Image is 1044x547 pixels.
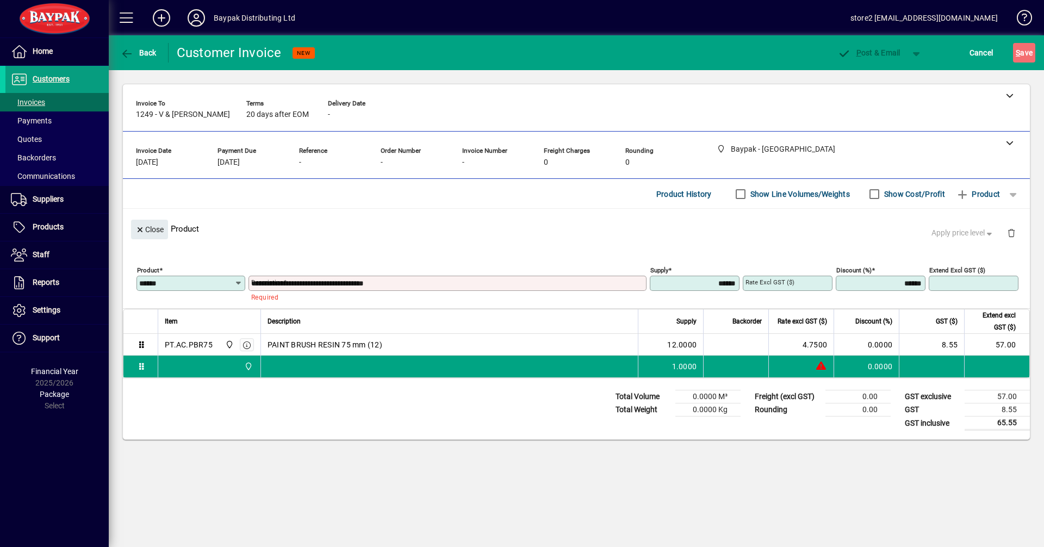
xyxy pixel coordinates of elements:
[825,403,891,417] td: 0.00
[251,291,638,302] mat-error: Required
[40,390,69,399] span: Package
[967,43,996,63] button: Cancel
[222,339,235,351] span: Baypak - Onekawa
[732,315,762,327] span: Backorder
[931,227,995,239] span: Apply price level
[625,158,630,167] span: 0
[836,266,872,274] mat-label: Discount (%)
[927,223,999,243] button: Apply price level
[5,93,109,111] a: Invoices
[117,43,159,63] button: Back
[964,334,1029,356] td: 57.00
[1013,43,1035,63] button: Save
[120,48,157,57] span: Back
[676,315,697,327] span: Supply
[745,278,794,286] mat-label: Rate excl GST ($)
[544,158,548,167] span: 0
[998,228,1024,238] app-page-header-button: Delete
[775,339,827,350] div: 4.7500
[825,390,891,403] td: 0.00
[123,209,1030,248] div: Product
[965,390,1030,403] td: 57.00
[11,135,42,144] span: Quotes
[135,221,164,239] span: Close
[137,266,159,274] mat-label: Product
[268,315,301,327] span: Description
[177,44,282,61] div: Customer Invoice
[5,241,109,269] a: Staff
[834,356,899,377] td: 0.0000
[128,224,171,234] app-page-header-button: Close
[11,153,56,162] span: Backorders
[136,158,158,167] span: [DATE]
[675,390,741,403] td: 0.0000 M³
[899,334,964,356] td: 8.55
[136,110,230,119] span: 1249 - V & [PERSON_NAME]
[297,49,310,57] span: NEW
[672,361,697,372] span: 1.0000
[5,167,109,185] a: Communications
[748,189,850,200] label: Show Line Volumes/Weights
[5,214,109,241] a: Products
[33,74,70,83] span: Customers
[251,278,283,286] mat-label: Description
[33,306,60,314] span: Settings
[31,367,78,376] span: Financial Year
[5,38,109,65] a: Home
[855,315,892,327] span: Discount (%)
[675,403,741,417] td: 0.0000 Kg
[749,390,825,403] td: Freight (excl GST)
[899,403,965,417] td: GST
[11,172,75,181] span: Communications
[610,390,675,403] td: Total Volume
[131,220,168,239] button: Close
[850,9,998,27] div: store2 [EMAIL_ADDRESS][DOMAIN_NAME]
[246,110,309,119] span: 20 days after EOM
[33,333,60,342] span: Support
[899,390,965,403] td: GST exclusive
[778,315,827,327] span: Rate excl GST ($)
[834,334,899,356] td: 0.0000
[33,195,64,203] span: Suppliers
[328,110,330,119] span: -
[1009,2,1030,38] a: Knowledge Base
[11,98,45,107] span: Invoices
[5,111,109,130] a: Payments
[998,220,1024,246] button: Delete
[837,48,900,57] span: ost & Email
[165,339,213,350] div: PT.AC.PBR75
[11,116,52,125] span: Payments
[929,266,985,274] mat-label: Extend excl GST ($)
[656,185,712,203] span: Product History
[268,339,382,350] span: PAINT BRUSH RESIN 75 mm (12)
[1016,44,1033,61] span: ave
[33,222,64,231] span: Products
[33,47,53,55] span: Home
[610,403,675,417] td: Total Weight
[936,315,958,327] span: GST ($)
[5,148,109,167] a: Backorders
[882,189,945,200] label: Show Cost/Profit
[33,250,49,259] span: Staff
[965,403,1030,417] td: 8.55
[899,417,965,430] td: GST inclusive
[5,297,109,324] a: Settings
[5,186,109,213] a: Suppliers
[832,43,906,63] button: Post & Email
[1016,48,1020,57] span: S
[214,9,295,27] div: Baypak Distributing Ltd
[652,184,716,204] button: Product History
[299,158,301,167] span: -
[5,325,109,352] a: Support
[241,360,254,372] span: Baypak - Onekawa
[144,8,179,28] button: Add
[749,403,825,417] td: Rounding
[217,158,240,167] span: [DATE]
[970,44,993,61] span: Cancel
[33,278,59,287] span: Reports
[179,8,214,28] button: Profile
[5,130,109,148] a: Quotes
[856,48,861,57] span: P
[965,417,1030,430] td: 65.55
[165,315,178,327] span: Item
